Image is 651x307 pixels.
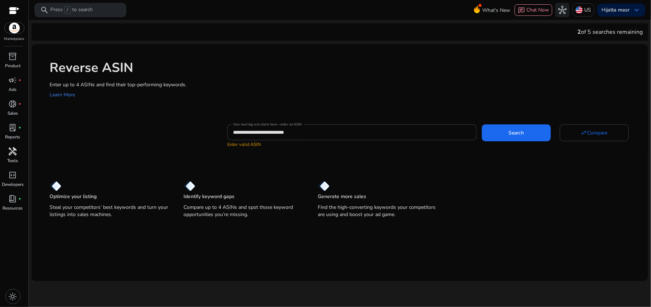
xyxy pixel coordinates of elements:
img: amazon.svg [5,23,24,33]
span: inventory_2 [9,52,17,61]
span: Chat Now [526,6,549,13]
span: fiber_manual_record [19,126,22,129]
img: us.svg [576,6,583,14]
span: chat [518,7,525,14]
span: handyman [9,147,17,156]
mat-label: Your next big win starts here—enter an ASIN [233,122,302,127]
p: Product [5,63,20,69]
span: book_4 [9,194,17,203]
p: US [584,4,591,16]
img: diamond.svg [318,181,330,191]
span: fiber_manual_record [19,79,22,82]
mat-error: Enter valid ASIN [227,140,476,148]
p: Steal your competitors’ best keywords and turn your listings into sales machines. [50,204,169,218]
p: Enter up to 4 ASINs and find their top-performing keywords. [50,81,641,88]
img: diamond.svg [50,181,61,191]
mat-icon: swap_horiz [581,129,587,136]
p: Ads [9,86,17,93]
button: Search [482,124,551,141]
p: Marketplace [4,36,24,42]
span: 2 [577,28,581,36]
span: hub [558,6,567,14]
p: Press to search [50,6,93,14]
p: Optimize your listing [50,193,97,200]
span: fiber_manual_record [19,197,22,200]
span: / [64,6,71,14]
span: Search [508,129,524,137]
p: Resources [3,205,23,211]
button: chatChat Now [515,4,552,16]
span: Compare [587,129,608,137]
span: fiber_manual_record [19,102,22,105]
b: jalta masr [606,6,629,13]
span: campaign [9,76,17,84]
p: Reports [5,134,20,140]
span: donut_small [9,100,17,108]
p: Identify keyword gaps [183,193,234,200]
span: light_mode [9,292,17,301]
span: What's New [482,4,510,17]
h1: Reverse ASIN [50,60,641,75]
span: keyboard_arrow_down [632,6,641,14]
span: search [40,6,49,14]
p: Find the high-converting keywords your competitors are using and boost your ad game. [318,204,437,218]
button: Compare [560,124,629,141]
img: diamond.svg [183,181,195,191]
span: lab_profile [9,123,17,132]
p: Generate more sales [318,193,366,200]
p: Hi [601,8,629,13]
p: Tools [8,157,18,164]
p: Compare up to 4 ASINs and spot those keyword opportunities you’re missing. [183,204,303,218]
button: hub [555,3,569,17]
div: of 5 searches remaining [577,28,643,36]
a: Learn More [50,91,75,98]
p: Developers [2,181,24,188]
span: code_blocks [9,171,17,179]
p: Sales [8,110,18,116]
